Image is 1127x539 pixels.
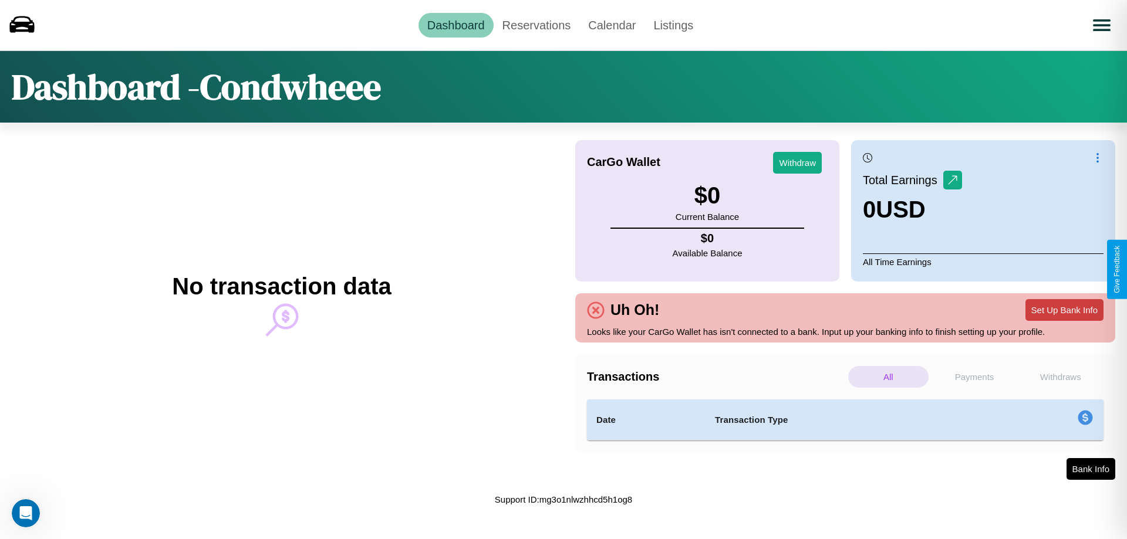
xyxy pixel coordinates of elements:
[587,370,845,384] h4: Transactions
[1067,458,1115,480] button: Bank Info
[863,196,962,223] h3: 0 USD
[587,399,1104,440] table: simple table
[587,155,660,169] h4: CarGo Wallet
[1020,366,1101,388] p: Withdraws
[673,232,743,245] h4: $ 0
[12,63,381,111] h1: Dashboard - Condwheee
[495,491,632,507] p: Support ID: mg3o1nlwzhhcd5h1og8
[676,209,739,225] p: Current Balance
[579,13,645,38] a: Calendar
[645,13,702,38] a: Listings
[1085,9,1118,42] button: Open menu
[172,273,391,300] h2: No transaction data
[715,413,981,427] h4: Transaction Type
[1025,299,1104,321] button: Set Up Bank Info
[676,182,739,209] h3: $ 0
[605,301,665,318] h4: Uh Oh!
[673,245,743,261] p: Available Balance
[863,253,1104,270] p: All Time Earnings
[419,13,494,38] a: Dashboard
[773,152,822,174] button: Withdraw
[934,366,1015,388] p: Payments
[587,324,1104,340] p: Looks like your CarGo Wallet has isn't connected to a bank. Input up your banking info to finish ...
[596,413,696,427] h4: Date
[12,499,40,527] iframe: Intercom live chat
[1113,246,1121,293] div: Give Feedback
[863,170,943,191] p: Total Earnings
[494,13,580,38] a: Reservations
[848,366,929,388] p: All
